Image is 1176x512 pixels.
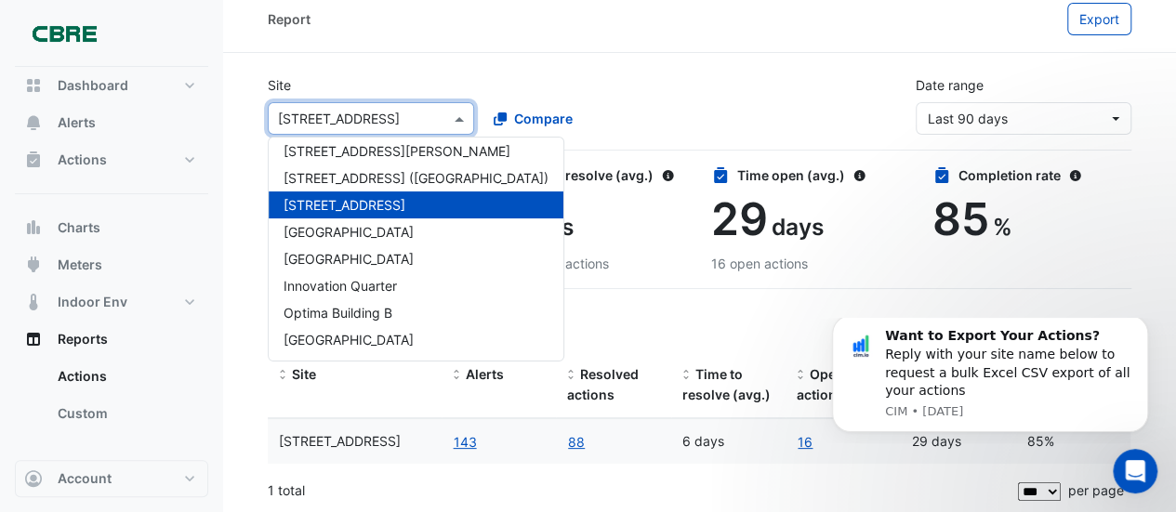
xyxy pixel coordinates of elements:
span: [GEOGRAPHIC_DATA] [284,224,414,240]
span: Meters [58,256,102,274]
div: 6 days [682,431,775,453]
app-icon: Alerts [24,113,43,132]
app-icon: Charts [24,218,43,237]
span: Reports [58,330,108,348]
app-icon: Actions [24,151,43,169]
button: Reports [15,321,208,358]
span: 85 [932,191,989,246]
div: Report [268,9,311,29]
span: [GEOGRAPHIC_DATA] [284,251,414,267]
div: Time open (avg.) [711,165,910,185]
span: 990 La Trobe Street [279,433,401,449]
span: [STREET_ADDRESS][PERSON_NAME] [284,143,510,159]
a: 16 [797,431,813,453]
div: Completion rate [932,165,1131,185]
span: Dashboard [58,76,128,95]
span: Actions [58,151,107,169]
label: Date range [916,75,984,95]
app-icon: Dashboard [24,76,43,95]
div: Reports [15,358,208,440]
span: % [993,213,1012,241]
iframe: Intercom live chat [1113,449,1157,493]
a: Actions [43,358,208,395]
button: Export [1067,3,1131,35]
div: 16 open actions [711,254,910,273]
span: Alerts [466,366,504,382]
p: Message from CIM, sent 2w ago [81,85,330,102]
iframe: Intercom notifications message [804,318,1176,443]
span: Compare [514,109,573,128]
span: Indoor Env [58,293,127,311]
span: days [772,213,824,241]
span: Site [292,366,316,382]
button: Dashboard [15,67,208,104]
span: Open actions [797,366,844,403]
img: Company Logo [22,15,106,52]
img: Profile image for CIM [42,14,72,44]
span: Optima Building B [284,305,392,321]
span: Resolved actions [567,366,639,403]
div: 88 resolved actions [489,254,688,273]
span: Time to resolve (avg.) [682,366,771,403]
div: Message content [81,9,330,82]
button: Meters [15,246,208,283]
div: Reply with your site name below to request a bulk Excel CSV export of all your actions [81,9,330,82]
span: Innovation Quarter [284,278,397,294]
span: [STREET_ADDRESS] ([GEOGRAPHIC_DATA]) [284,170,548,186]
a: 88 [567,431,586,453]
button: Last 90 days [916,102,1131,135]
b: Want to Export Your Actions? [81,10,296,25]
button: Compare [482,102,585,135]
app-icon: Reports [24,330,43,348]
div: Time to resolve (avg.) [489,165,688,185]
app-icon: Meters [24,256,43,274]
app-icon: Indoor Env [24,293,43,311]
span: Charts [58,218,100,237]
button: 143 [453,431,478,453]
div: Options List [269,138,563,361]
button: Indoor Env [15,283,208,321]
span: Alerts [58,113,96,132]
span: 01 Jul 25 - 29 Sep 25 [928,111,1008,126]
button: Charts [15,209,208,246]
a: Custom [43,395,208,432]
button: Actions [15,141,208,178]
span: [GEOGRAPHIC_DATA] [284,332,414,348]
span: per page [1068,482,1124,498]
span: 29 [711,191,768,246]
span: Account [58,469,112,488]
label: Site [268,75,291,95]
button: Account [15,460,208,497]
span: [STREET_ADDRESS] [284,197,405,213]
button: Alerts [15,104,208,141]
span: Export [1079,11,1119,27]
